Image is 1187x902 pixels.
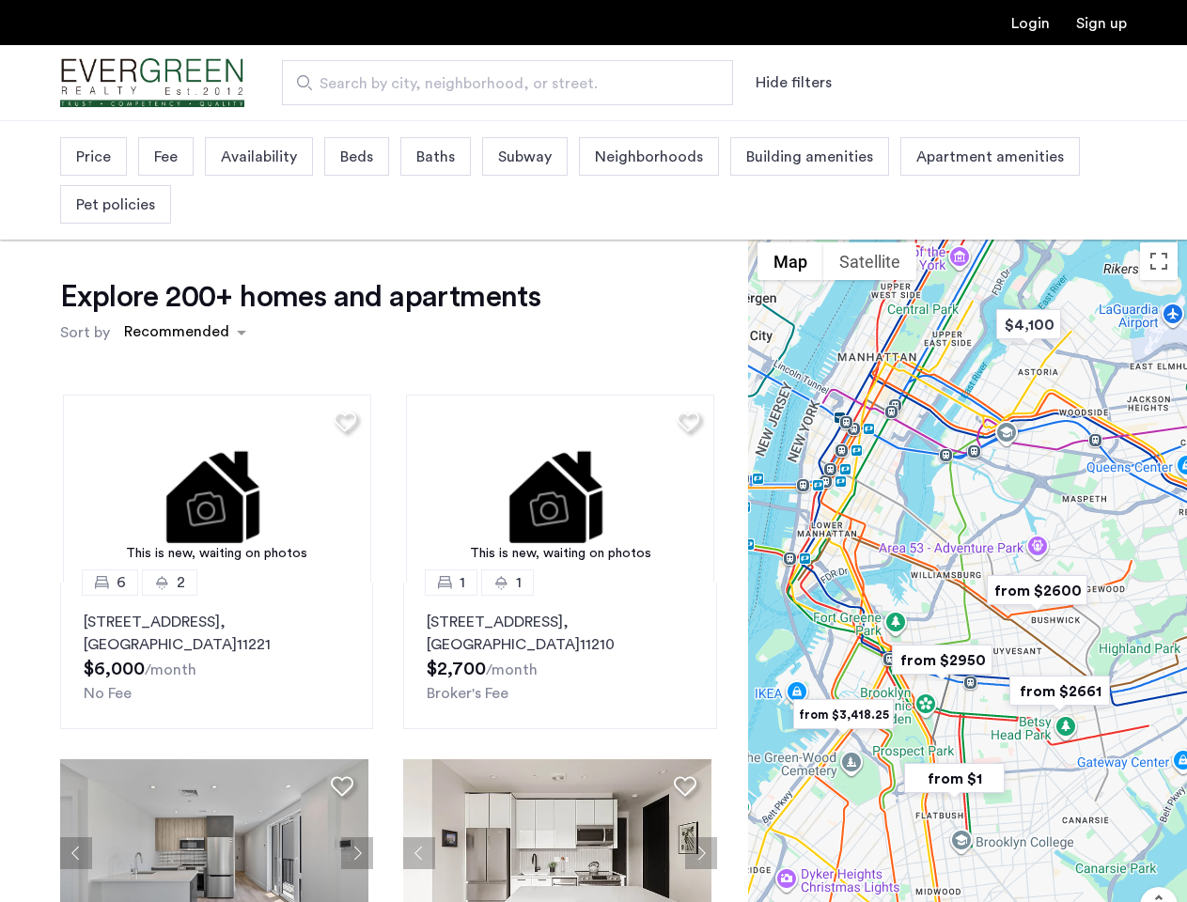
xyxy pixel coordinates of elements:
button: Previous apartment [60,837,92,869]
a: Registration [1076,16,1127,31]
span: 6 [117,571,126,594]
div: Recommended [121,320,229,348]
span: Fee [154,146,178,168]
div: This is new, waiting on photos [72,544,362,564]
img: logo [60,48,244,118]
a: 11[STREET_ADDRESS], [GEOGRAPHIC_DATA]11210Broker's Fee [403,583,716,729]
span: Price [76,146,111,168]
div: This is new, waiting on photos [415,544,705,564]
a: 62[STREET_ADDRESS], [GEOGRAPHIC_DATA]11221No Fee [60,583,373,729]
sub: /month [145,662,196,677]
button: Show satellite imagery [823,242,916,280]
span: Pet policies [76,194,155,216]
a: This is new, waiting on photos [406,395,714,583]
span: Availability [221,146,297,168]
button: Next apartment [341,837,373,869]
button: Show street map [757,242,823,280]
p: [STREET_ADDRESS] 11210 [427,611,693,656]
span: 1 [460,571,465,594]
button: Toggle fullscreen view [1140,242,1178,280]
span: Subway [498,146,552,168]
ng-select: sort-apartment [115,316,256,350]
sub: /month [486,662,538,677]
span: No Fee [84,686,132,701]
span: Broker's Fee [427,686,508,701]
img: 1.gif [63,395,371,583]
span: Search by city, neighborhood, or street. [320,72,680,95]
input: Apartment Search [282,60,733,105]
div: $4,100 [989,303,1069,346]
span: Beds [340,146,373,168]
span: Neighborhoods [595,146,703,168]
a: Cazamio Logo [60,48,244,118]
button: Previous apartment [403,837,435,869]
div: from $3,418.25 [786,693,901,736]
h1: Explore 200+ homes and apartments [60,278,540,316]
button: Show or hide filters [756,71,832,94]
span: Apartment amenities [916,146,1064,168]
img: 1.gif [406,395,714,583]
a: Login [1011,16,1050,31]
span: 1 [516,571,522,594]
span: Baths [416,146,455,168]
span: $6,000 [84,660,145,678]
span: $2,700 [427,660,486,678]
button: Next apartment [685,837,717,869]
div: from $2661 [1002,670,1117,712]
div: from $2950 [884,639,1000,681]
label: Sort by [60,321,110,344]
div: from $2600 [979,569,1095,612]
span: Building amenities [746,146,873,168]
a: This is new, waiting on photos [63,395,371,583]
span: 2 [177,571,185,594]
div: from $1 [897,757,1012,800]
p: [STREET_ADDRESS] 11221 [84,611,350,656]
